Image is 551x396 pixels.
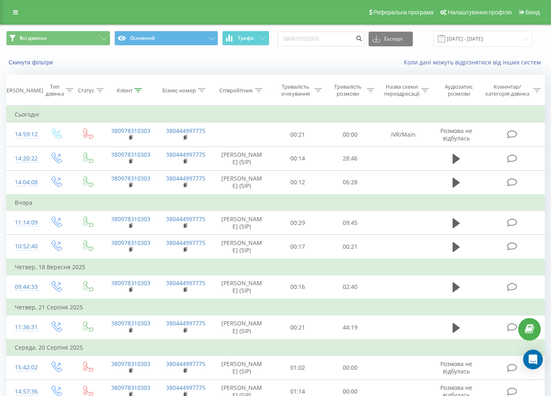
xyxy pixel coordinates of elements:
[440,127,472,142] span: Розмова не відбулась
[15,359,32,375] div: 15:42:02
[279,83,312,97] div: Тривалість очікування
[111,127,150,135] a: 380978310303
[212,146,271,170] td: [PERSON_NAME] (SIP)
[7,106,545,123] td: Сьогодні
[166,127,205,135] a: 380444997775
[6,31,110,46] button: Всі дзвінки
[324,211,376,235] td: 09:45
[483,83,531,97] div: Коментар/категорія дзвінка
[111,279,150,287] a: 380978310303
[46,83,64,97] div: Тип дзвінка
[324,275,376,299] td: 02:40
[7,299,545,316] td: Четвер, 21 Серпня 2025
[7,339,545,356] td: Середа, 20 Серпня 2025
[166,215,205,223] a: 380444997775
[271,275,323,299] td: 00:16
[440,360,472,375] span: Розмова не відбулась
[271,316,323,340] td: 00:21
[376,123,431,146] td: IVR/Main
[15,238,32,254] div: 10:52:40
[324,170,376,195] td: 06:28
[373,9,434,16] span: Реферальна програма
[111,174,150,182] a: 380978310303
[15,319,32,335] div: 11:36:31
[271,356,323,380] td: 01:02
[2,87,43,94] div: [PERSON_NAME]
[117,87,132,94] div: Клієнт
[7,195,545,211] td: Вчора
[166,151,205,158] a: 380444997775
[271,235,323,259] td: 00:17
[15,174,32,190] div: 14:04:08
[212,356,271,380] td: [PERSON_NAME] (SIP)
[212,211,271,235] td: [PERSON_NAME] (SIP)
[526,9,540,16] span: Вихід
[111,215,150,223] a: 380978310303
[162,87,196,94] div: Бізнес номер
[111,151,150,158] a: 380978310303
[523,350,543,369] div: Open Intercom Messenger
[6,59,57,66] button: Скинути фільтри
[404,58,545,66] a: Коли дані можуть відрізнятися вiд інших систем
[114,31,219,46] button: Основний
[212,235,271,259] td: [PERSON_NAME] (SIP)
[15,215,32,231] div: 11:14:09
[324,316,376,340] td: 44:19
[7,259,545,275] td: Четвер, 18 Вересня 2025
[438,83,479,97] div: Аудіозапис розмови
[324,356,376,380] td: 00:00
[166,239,205,247] a: 380444997775
[324,123,376,146] td: 00:00
[212,316,271,340] td: [PERSON_NAME] (SIP)
[111,360,150,368] a: 380978310303
[384,83,419,97] div: Назва схеми переадресації
[15,151,32,167] div: 14:20:22
[78,87,94,94] div: Статус
[271,146,323,170] td: 00:14
[212,275,271,299] td: [PERSON_NAME] (SIP)
[15,279,32,295] div: 09:44:33
[166,360,205,368] a: 380444997775
[166,174,205,182] a: 380444997775
[166,319,205,327] a: 380444997775
[324,146,376,170] td: 28:46
[111,319,150,327] a: 380978310303
[20,35,47,41] span: Всі дзвінки
[166,279,205,287] a: 380444997775
[324,235,376,259] td: 00:21
[212,170,271,195] td: [PERSON_NAME] (SIP)
[238,35,254,41] span: Графік
[219,87,253,94] div: Співробітник
[271,123,323,146] td: 00:21
[369,32,413,46] button: Експорт
[111,239,150,247] a: 380978310303
[111,384,150,391] a: 380978310303
[271,170,323,195] td: 00:12
[166,384,205,391] a: 380444997775
[15,126,32,142] div: 14:59:12
[448,9,512,16] span: Налаштування профілю
[331,83,365,97] div: Тривалість розмови
[271,211,323,235] td: 00:29
[278,32,364,46] input: Пошук за номером
[222,31,269,46] button: Графік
